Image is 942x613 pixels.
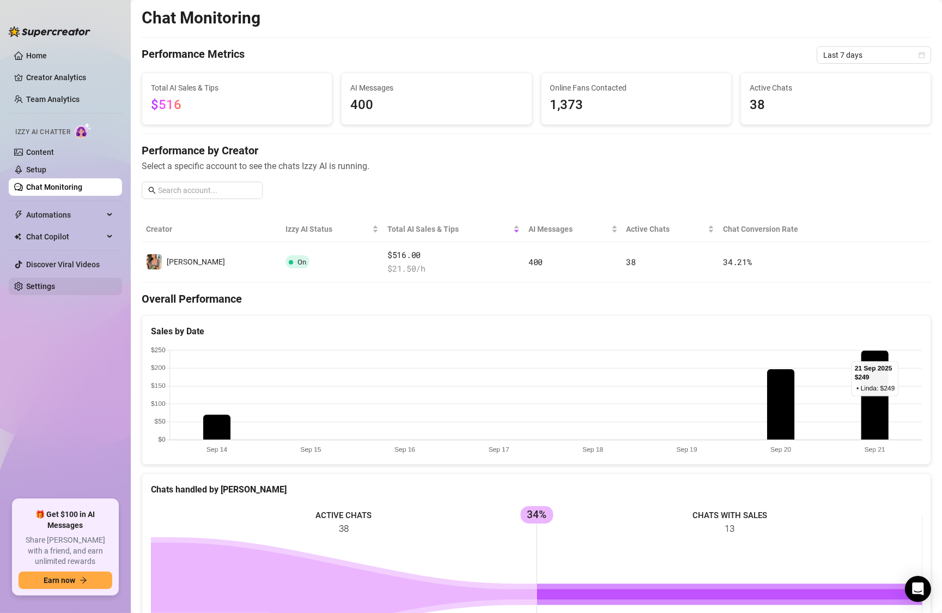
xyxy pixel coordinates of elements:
[142,143,931,158] h4: Performance by Creator
[142,8,260,28] h2: Chat Monitoring
[26,69,113,86] a: Creator Analytics
[387,223,511,235] span: Total AI Sales & Tips
[750,95,922,116] span: 38
[528,256,543,267] span: 400
[387,249,520,262] span: $516.00
[627,256,636,267] span: 38
[80,576,87,584] span: arrow-right
[26,51,47,60] a: Home
[44,576,75,585] span: Earn now
[627,223,706,235] span: Active Chats
[26,228,104,245] span: Chat Copilot
[14,233,21,241] img: Chat Copilot
[528,223,609,235] span: AI Messages
[151,483,922,496] div: Chats handled by [PERSON_NAME]
[723,256,751,267] span: 34.21 %
[158,184,256,196] input: Search account...
[719,217,852,242] th: Chat Conversion Rate
[142,291,931,306] h4: Overall Performance
[151,82,323,94] span: Total AI Sales & Tips
[285,223,370,235] span: Izzy AI Status
[148,187,156,194] span: search
[387,262,520,275] span: $ 21.50 /h
[147,254,162,269] img: Linda
[26,148,54,157] a: Content
[905,576,931,602] div: Open Intercom Messenger
[75,123,92,139] img: AI Chatter
[15,127,70,137] span: Izzy AI Chatter
[26,183,82,191] a: Chat Monitoring
[297,258,306,266] span: On
[550,82,722,94] span: Online Fans Contacted
[750,82,922,94] span: Active Chats
[14,211,23,219] span: thunderbolt
[550,95,722,116] span: 1,373
[142,159,931,173] span: Select a specific account to see the chats Izzy AI is running.
[26,260,100,269] a: Discover Viral Videos
[19,535,112,567] span: Share [PERSON_NAME] with a friend, and earn unlimited rewards
[142,46,245,64] h4: Performance Metrics
[281,217,383,242] th: Izzy AI Status
[350,82,522,94] span: AI Messages
[524,217,622,242] th: AI Messages
[919,52,925,58] span: calendar
[823,47,925,63] span: Last 7 days
[350,95,522,116] span: 400
[26,95,80,104] a: Team Analytics
[167,257,225,266] span: [PERSON_NAME]
[26,282,55,291] a: Settings
[142,217,281,242] th: Creator
[151,97,181,112] span: $516
[9,26,90,37] img: logo-BBDzfeDw.svg
[151,324,922,338] div: Sales by Date
[383,217,524,242] th: Total AI Sales & Tips
[26,165,46,174] a: Setup
[622,217,719,242] th: Active Chats
[26,206,104,224] span: Automations
[19,509,112,531] span: 🎁 Get $100 in AI Messages
[19,572,112,589] button: Earn nowarrow-right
